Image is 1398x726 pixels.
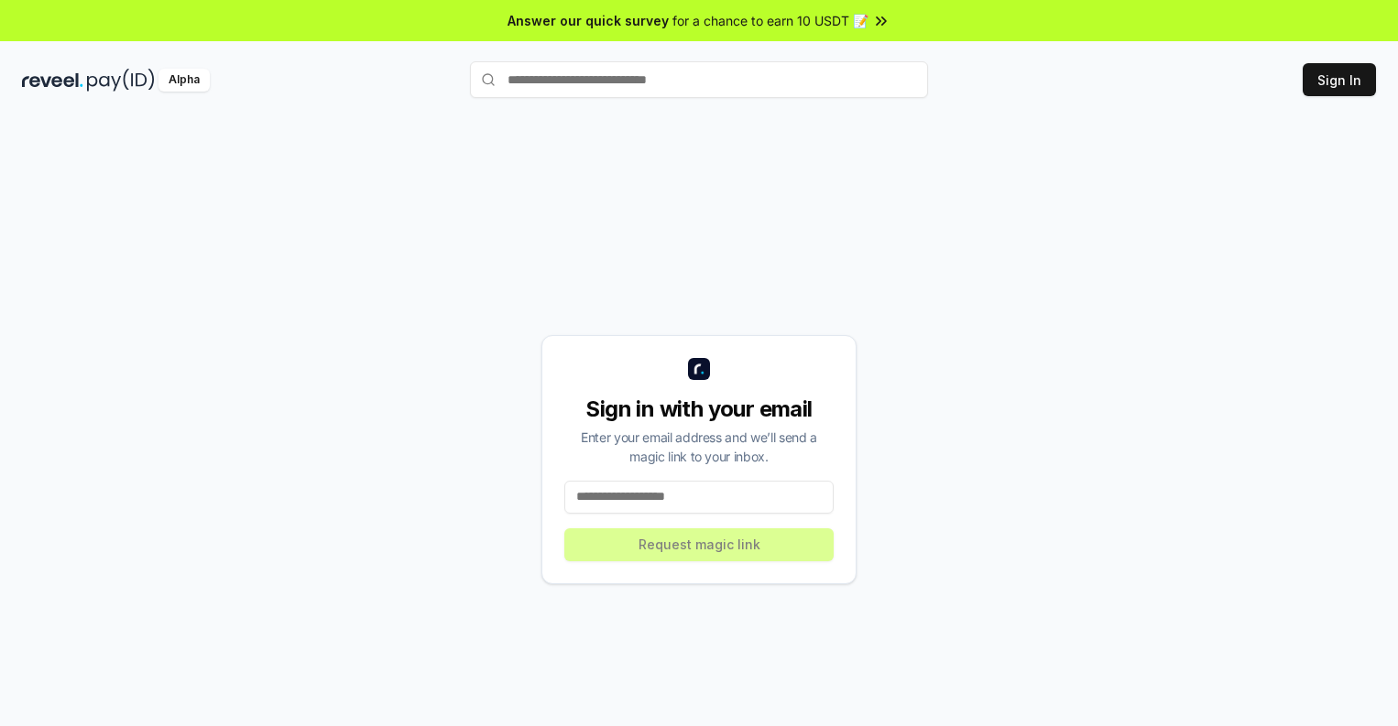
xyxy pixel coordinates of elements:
[158,69,210,92] div: Alpha
[688,358,710,380] img: logo_small
[672,11,868,30] span: for a chance to earn 10 USDT 📝
[1303,63,1376,96] button: Sign In
[564,395,834,424] div: Sign in with your email
[508,11,669,30] span: Answer our quick survey
[87,69,155,92] img: pay_id
[22,69,83,92] img: reveel_dark
[564,428,834,466] div: Enter your email address and we’ll send a magic link to your inbox.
